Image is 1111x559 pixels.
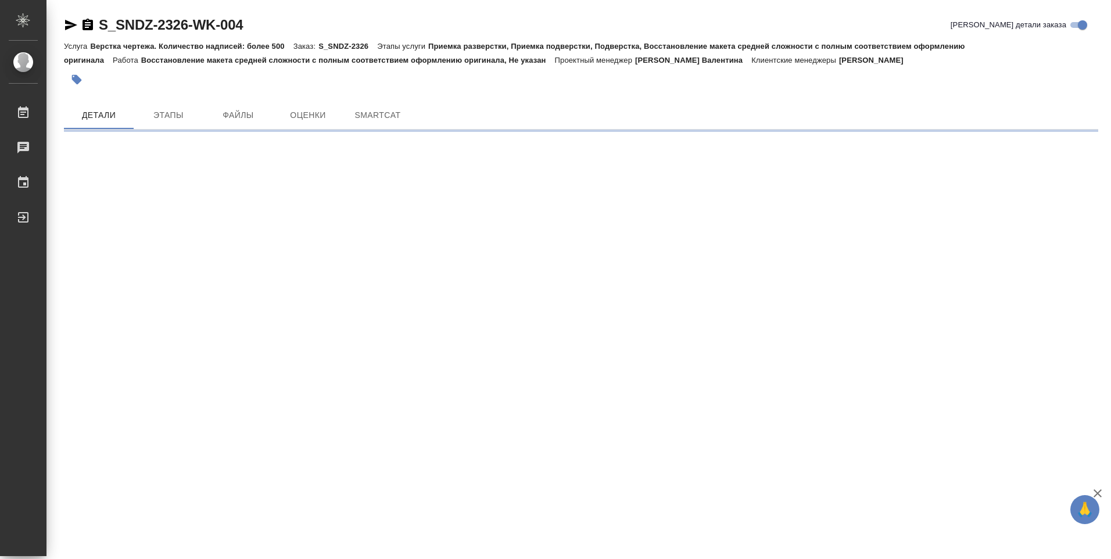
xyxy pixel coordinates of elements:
p: Этапы услуги [377,42,428,51]
a: S_SNDZ-2326-WK-004 [99,17,243,33]
p: S_SNDZ-2326 [318,42,377,51]
p: Проектный менеджер [555,56,635,64]
p: Услуга [64,42,90,51]
span: Оценки [280,108,336,123]
p: Работа [113,56,141,64]
p: Заказ: [293,42,318,51]
span: [PERSON_NAME] детали заказа [951,19,1066,31]
span: Детали [71,108,127,123]
p: [PERSON_NAME] Валентина [635,56,751,64]
button: Добавить тэг [64,67,89,92]
span: Этапы [141,108,196,123]
p: Восстановление макета средней сложности с полным соответствием оформлению оригинала, Не указан [141,56,555,64]
button: 🙏 [1070,495,1099,524]
span: SmartCat [350,108,406,123]
p: Приемка разверстки, Приемка подверстки, Подверстка, Восстановление макета средней сложности с пол... [64,42,965,64]
button: Скопировать ссылку [81,18,95,32]
button: Скопировать ссылку для ЯМессенджера [64,18,78,32]
span: 🙏 [1075,497,1095,522]
span: Файлы [210,108,266,123]
p: [PERSON_NAME] [839,56,912,64]
p: Клиентские менеджеры [751,56,839,64]
p: Верстка чертежа. Количество надписей: более 500 [90,42,293,51]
